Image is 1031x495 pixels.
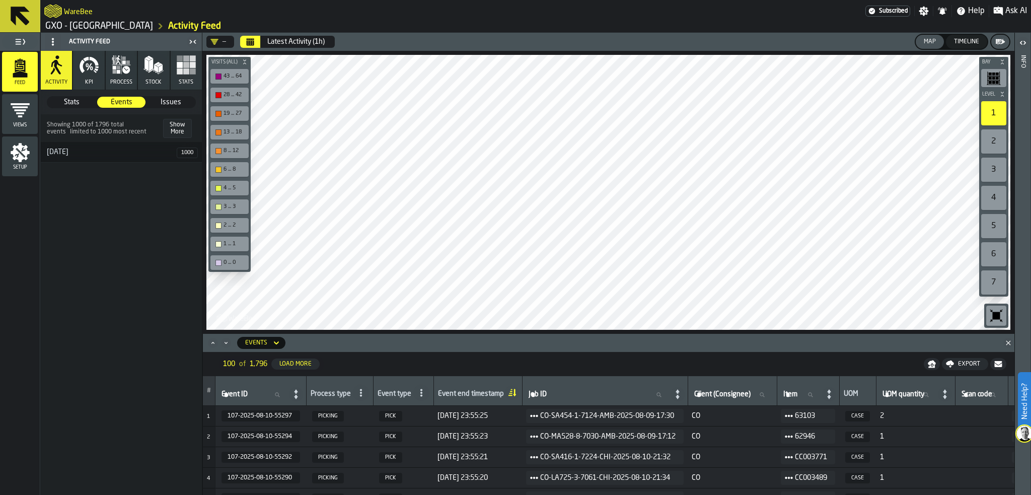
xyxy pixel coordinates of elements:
[212,127,247,137] div: 13 ... 18
[988,308,1004,324] svg: Reset zoom and position
[1019,53,1026,492] div: Info
[177,148,198,158] span: 1000
[312,473,344,483] span: PICKING
[146,96,196,108] label: button-switch-multi-Issues
[979,240,1008,268] div: button-toolbar-undefined
[981,158,1006,182] div: 3
[979,99,1008,127] div: button-toolbar-undefined
[215,356,328,372] div: ButtonLoadMore-Load More-Prev-First-Last
[224,110,246,117] div: 19 ... 27
[97,97,146,108] div: thumb
[437,412,518,420] span: [DATE] 23:55:25
[1002,338,1014,348] button: Close
[163,119,192,138] button: Show More
[208,197,251,216] div: button-toolbar-undefined
[210,38,226,46] div: DropdownMenuValue-
[880,453,951,461] span: 1
[45,79,67,86] span: Activity
[312,452,344,463] span: PICKING
[991,35,1009,49] button: button-
[224,148,246,154] div: 8 ... 12
[48,97,96,107] span: Stats
[378,390,411,400] div: Event type
[224,259,246,266] div: 0 ... 0
[880,388,937,401] input: label
[147,97,195,107] span: Issues
[845,473,870,483] span: CASE
[97,96,146,108] label: button-switch-multi-Events
[795,451,827,463] span: CC003771
[979,212,1008,240] div: button-toolbar-undefined
[379,411,402,421] span: PICK
[146,97,195,108] div: thumb
[954,361,984,368] div: Export
[245,339,267,346] div: DropdownMenuValue-activity-feed
[212,108,247,119] div: 19 ... 27
[45,21,153,32] a: link-to-/wh/i/ae0cd702-8cb1-4091-b3be-0aee77957c79
[968,5,985,17] span: Help
[224,129,246,135] div: 13 ... 18
[915,6,933,16] label: button-toggle-Settings
[692,474,773,482] span: CO
[209,59,240,65] span: Visits (All)
[212,239,247,249] div: 1 ... 1
[43,34,186,50] div: Activity Feed
[879,8,908,15] span: Subscribed
[228,474,292,481] span: 107-2025-08-10-55290
[208,253,251,272] div: button-toolbar-undefined
[275,361,316,368] div: Load More
[2,52,38,92] li: menu Feed
[110,79,132,86] span: process
[208,86,251,104] div: button-toolbar-undefined
[795,431,827,443] span: 62946
[208,216,251,235] div: button-toolbar-undefined
[981,101,1006,125] div: 1
[2,35,38,49] label: button-toggle-Toggle Full Menu
[228,454,292,461] span: 107-2025-08-10-55292
[692,388,773,401] input: label
[1005,5,1027,17] span: Ask AI
[212,90,247,100] div: 28 ... 42
[942,358,988,370] button: button-Export
[219,388,288,401] input: label
[540,410,676,422] span: CO-SA454-1-7124-AMB-2025-08-09-17:30
[981,214,1006,238] div: 5
[540,451,676,463] span: CO-SA416-1-7224-CHI-2025-08-10-21:32
[946,35,987,49] button: button-Timeline
[979,57,1008,67] button: button-
[933,6,951,16] label: button-toggle-Notifications
[47,97,96,108] div: thumb
[224,222,246,229] div: 2 ... 2
[960,388,1004,401] input: label
[437,474,518,482] span: [DATE] 23:55:20
[2,80,38,86] span: Feed
[222,390,248,398] span: label
[240,36,335,48] div: Select date range
[437,453,518,461] span: [DATE] 23:55:21
[220,338,232,348] button: Minimize
[2,136,38,177] li: menu Setup
[379,432,402,442] span: PICK
[207,476,210,481] span: 4
[845,411,870,421] span: CASE
[438,390,504,400] div: Event end timestamp
[379,473,402,483] span: PICK
[212,164,247,175] div: 6 ... 8
[2,94,38,134] li: menu Views
[207,435,210,440] span: 2
[224,166,246,173] div: 6 ... 8
[208,142,251,160] div: button-toolbar-undefined
[880,474,951,482] span: 1
[212,146,247,156] div: 8 ... 12
[990,358,1006,370] button: button-
[271,359,320,370] button: button-Load More
[1015,33,1030,495] header: Info
[692,433,773,441] span: CO
[212,201,247,212] div: 3 ... 3
[692,453,773,461] span: CO
[267,38,325,46] div: Latest Activity (1h)
[85,79,93,86] span: KPI
[844,390,872,400] div: UOM
[224,73,246,80] div: 43 ... 64
[186,36,200,48] label: button-toggle-Close me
